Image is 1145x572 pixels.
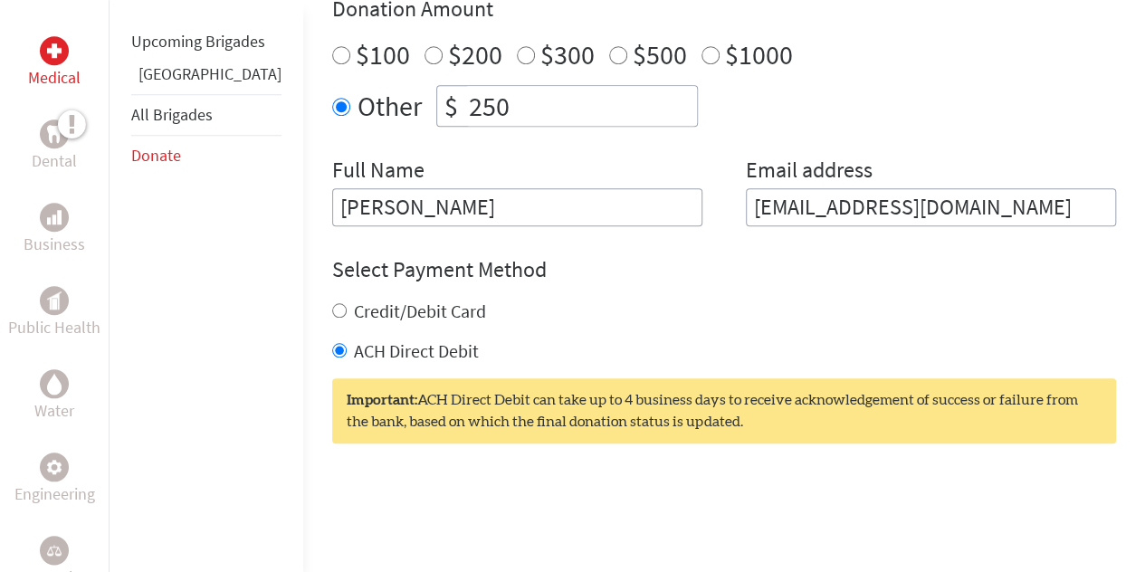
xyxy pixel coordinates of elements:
a: MedicalMedical [28,36,81,91]
strong: Important: [347,393,417,407]
li: Ghana [131,62,281,94]
img: Business [47,210,62,224]
a: WaterWater [34,369,74,424]
label: $500 [633,37,687,71]
img: Medical [47,43,62,58]
p: Business [24,232,85,257]
a: EngineeringEngineering [14,453,95,507]
label: ACH Direct Debit [354,339,479,362]
input: Your Email [746,188,1116,226]
div: ACH Direct Debit can take up to 4 business days to receive acknowledgement of success or failure ... [332,378,1116,443]
p: Water [34,398,74,424]
label: Full Name [332,156,425,188]
img: Water [47,373,62,394]
div: Medical [40,36,69,65]
label: $1000 [725,37,793,71]
p: Dental [32,148,77,174]
img: Engineering [47,460,62,474]
a: Donate [131,145,181,166]
label: Credit/Debit Card [354,300,486,322]
a: Public HealthPublic Health [8,286,100,340]
label: Other [358,85,422,127]
iframe: reCAPTCHA [332,480,607,550]
label: $200 [448,37,502,71]
div: Dental [40,119,69,148]
div: Water [40,369,69,398]
h4: Select Payment Method [332,255,1116,284]
input: Enter Amount [465,86,697,126]
div: $ [437,86,465,126]
li: Donate [131,136,281,176]
li: All Brigades [131,94,281,136]
li: Upcoming Brigades [131,22,281,62]
p: Public Health [8,315,100,340]
a: Upcoming Brigades [131,31,265,52]
div: Engineering [40,453,69,481]
a: DentalDental [32,119,77,174]
a: [GEOGRAPHIC_DATA] [138,63,281,84]
p: Engineering [14,481,95,507]
label: Email address [746,156,873,188]
a: All Brigades [131,104,213,125]
label: $300 [540,37,595,71]
img: Dental [47,125,62,142]
a: BusinessBusiness [24,203,85,257]
div: Business [40,203,69,232]
div: Public Health [40,286,69,315]
input: Enter Full Name [332,188,702,226]
img: Legal Empowerment [47,545,62,556]
div: Legal Empowerment [40,536,69,565]
img: Public Health [47,291,62,310]
label: $100 [356,37,410,71]
p: Medical [28,65,81,91]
